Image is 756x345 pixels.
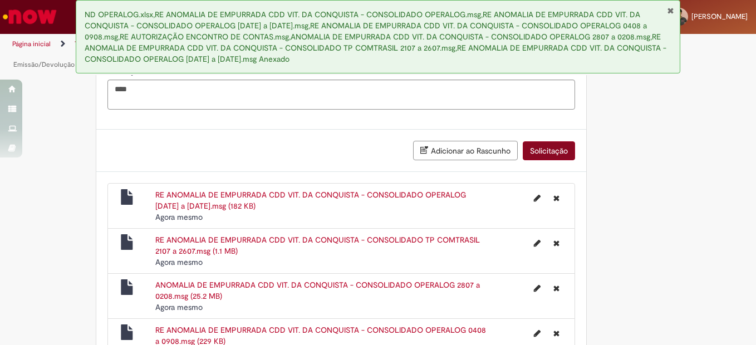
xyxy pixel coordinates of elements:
button: Excluir RE ANOMALIA DE EMPURRADA CDD VIT. DA CONQUISTA - CONSOLIDADO TP COMTRASIL 2107 a 2607.msg [547,234,566,252]
time: 29/08/2025 11:30:18 [155,257,203,267]
button: Editar nome de arquivo RE ANOMALIA DE EMPURRADA CDD VIT. DA CONQUISTA - CONSOLIDADO OPERALOG 0408... [527,324,547,342]
time: 29/08/2025 11:30:17 [155,302,203,312]
a: Todos os Catálogos [75,40,134,48]
button: Excluir RE ANOMALIA DE EMPURRADA CDD VIT. DA CONQUISTA - CONSOLIDADO OPERALOG 1407 a 1907.msg [547,189,566,207]
time: 29/08/2025 11:30:18 [155,212,203,222]
span: Agora mesmo [155,302,203,312]
button: Editar nome de arquivo RE ANOMALIA DE EMPURRADA CDD VIT. DA CONQUISTA - CONSOLIDADO TP COMTRASIL ... [527,234,547,252]
a: RE ANOMALIA DE EMPURRADA CDD VIT. DA CONQUISTA - CONSOLIDADO TP COMTRASIL 2107 a 2607.msg (1.1 MB) [155,235,480,256]
ul: Trilhas de página [8,34,495,75]
button: Solicitação [523,141,575,160]
a: Emissão/Devolução Encontro de [PERSON_NAME] [13,60,167,69]
span: [PERSON_NAME] [691,12,748,21]
span: Agora mesmo [155,212,203,222]
a: Página inicial [12,40,51,48]
button: Editar nome de arquivo ANOMALIA DE EMPURRADA CDD VIT. DA CONQUISTA - CONSOLIDADO OPERALOG 2807 a ... [527,279,547,297]
textarea: Descrição [107,80,575,110]
img: ServiceNow [1,6,58,28]
button: Excluir RE ANOMALIA DE EMPURRADA CDD VIT. DA CONQUISTA - CONSOLIDADO OPERALOG 0408 a 0908.msg [547,324,566,342]
button: Excluir ANOMALIA DE EMPURRADA CDD VIT. DA CONQUISTA - CONSOLIDADO OPERALOG 2807 a 0208.msg [547,279,566,297]
span: ND OPERALOG.xlsx,RE ANOMALIA DE EMPURRADA CDD VIT. DA CONQUISTA - CONSOLIDADO OPERALOG.msg,RE ANO... [85,9,666,64]
a: ANOMALIA DE EMPURRADA CDD VIT. DA CONQUISTA - CONSOLIDADO OPERALOG 2807 a 0208.msg (25.2 MB) [155,280,480,301]
button: Editar nome de arquivo RE ANOMALIA DE EMPURRADA CDD VIT. DA CONQUISTA - CONSOLIDADO OPERALOG 1407... [527,189,547,207]
a: RE ANOMALIA DE EMPURRADA CDD VIT. DA CONQUISTA - CONSOLIDADO OPERALOG [DATE] a [DATE].msg (182 KB) [155,190,466,211]
span: Agora mesmo [155,257,203,267]
button: Adicionar ao Rascunho [413,141,518,160]
button: Fechar Notificação [667,6,674,15]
